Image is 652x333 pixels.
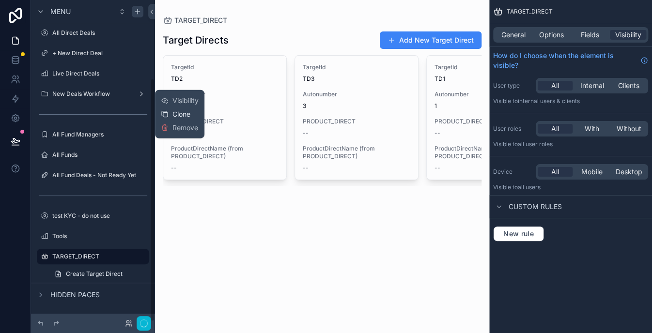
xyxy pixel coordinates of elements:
span: Remove [172,123,198,133]
span: Desktop [616,167,642,177]
label: TARGET_DIRECT [52,253,143,260]
span: TARGET_DIRECT [507,8,553,15]
a: Tools [37,228,149,244]
span: Create Target Direct [66,270,123,278]
span: How do I choose when the element is visible? [493,51,636,70]
span: Internal users & clients [518,97,580,105]
span: New rule [499,229,538,238]
a: TARGET_DIRECT [37,249,149,264]
label: + New Direct Deal [52,49,147,57]
button: Clone [161,109,198,119]
span: All user roles [518,140,553,148]
label: New Deals Workflow [52,90,134,98]
label: test KYC - do not use [52,212,147,220]
span: Custom rules [509,202,562,212]
span: all users [518,183,541,191]
a: test KYC - do not use [37,208,149,224]
a: All Fund Deals - Not Ready Yet [37,167,149,183]
a: All Fund Managers [37,127,149,142]
a: All Funds [37,147,149,163]
span: Clients [618,81,639,91]
a: Live Direct Deals [37,66,149,81]
label: User roles [493,125,532,133]
label: All Funds [52,151,147,159]
span: All [551,167,559,177]
button: Visibility [161,96,199,106]
span: Internal [580,81,604,91]
label: All Direct Deals [52,29,147,37]
button: Remove [161,123,198,133]
label: Device [493,168,532,176]
label: All Fund Deals - Not Ready Yet [52,171,147,179]
span: All [551,81,559,91]
a: How do I choose when the element is visible? [493,51,648,70]
p: Visible to [493,97,648,105]
label: User type [493,82,532,90]
p: Visible to [493,140,648,148]
a: All Direct Deals [37,25,149,41]
label: Tools [52,232,147,240]
span: Clone [172,109,190,119]
label: Live Direct Deals [52,70,147,77]
span: Hidden pages [50,290,100,300]
button: New rule [493,226,544,242]
a: New Deals Workflow [37,86,149,102]
span: Menu [50,7,71,16]
span: Visibility [615,30,641,40]
span: General [501,30,526,40]
span: Without [617,124,641,134]
span: Mobile [581,167,603,177]
span: With [585,124,599,134]
span: All [551,124,559,134]
a: Create Target Direct [48,266,149,282]
span: Visibility [172,96,199,106]
span: Fields [581,30,599,40]
label: All Fund Managers [52,131,147,138]
span: Options [539,30,564,40]
a: + New Direct Deal [37,45,149,61]
p: Visible to [493,183,648,191]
